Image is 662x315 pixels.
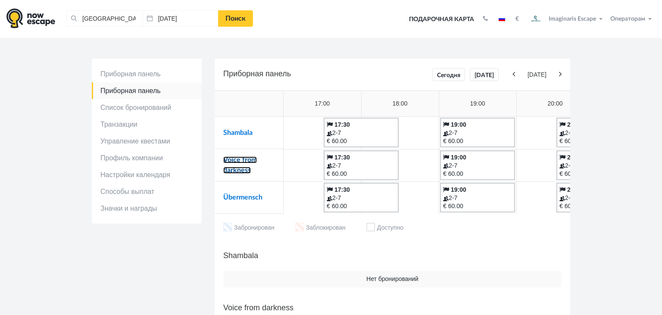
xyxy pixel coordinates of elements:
[143,10,219,27] input: Дата
[92,116,202,133] a: Транзакции
[451,121,466,128] b: 19:00
[451,154,466,161] b: 19:00
[443,170,512,178] div: € 60.00
[223,67,562,82] h5: Приборная панель
[559,202,628,210] div: € 60.00
[334,154,350,161] b: 17:30
[515,16,519,22] strong: €
[327,202,396,210] div: € 60.00
[223,194,262,201] a: Übermensch
[324,150,399,180] a: 17:30 2-7 € 60.00
[440,150,515,180] a: 19:00 2-7 € 60.00
[223,301,562,314] h5: Voice from darkness
[6,8,55,28] img: logo
[295,223,346,234] li: Заблокирован
[443,162,512,170] div: 2-7
[223,156,257,174] a: Voice from darkness
[327,162,396,170] div: 2-7
[324,183,399,212] a: 17:30 2-7 € 60.00
[556,183,631,212] a: 20:30 2-7 € 60.00
[559,129,628,137] div: 2-7
[559,194,628,202] div: 2-7
[567,186,583,193] b: 20:30
[406,10,477,29] a: Подарочная карта
[327,194,396,202] div: 2-7
[92,99,202,116] a: Список бронирований
[608,15,656,23] button: Операторам
[92,200,202,217] a: Значки и награды
[67,10,143,27] input: Город или название квеста
[443,129,512,137] div: 2-7
[556,118,631,147] a: 20:30 2-7 € 60.00
[451,186,466,193] b: 19:00
[223,223,275,234] li: Забронирован
[223,249,562,262] h5: Shambala
[432,68,465,81] a: Сегодня
[525,10,606,28] button: Imaginaris Escape
[92,183,202,200] a: Способы выплат
[443,137,512,145] div: € 60.00
[223,271,562,287] td: Нет бронирований
[559,162,628,170] div: 2-7
[92,150,202,166] a: Профиль компании
[440,183,515,212] a: 19:00 2-7 € 60.00
[443,194,512,202] div: 2-7
[511,15,523,23] button: €
[559,137,628,145] div: € 60.00
[549,14,596,22] span: Imaginaris Escape
[517,71,557,79] span: [DATE]
[92,82,202,99] a: Приборная панель
[92,133,202,150] a: Управление квестами
[610,16,645,22] span: Операторам
[567,121,583,128] b: 20:30
[327,137,396,145] div: € 60.00
[334,186,350,193] b: 17:30
[440,118,515,147] a: 19:00 2-7 € 60.00
[327,170,396,178] div: € 60.00
[327,129,396,137] div: 2-7
[324,118,399,147] a: 17:30 2-7 € 60.00
[366,223,403,234] li: Доступно
[499,17,505,21] img: ru.jpg
[334,121,350,128] b: 17:30
[92,166,202,183] a: Настройки календаря
[556,150,631,180] a: 20:30 2-7 € 60.00
[218,10,253,27] a: Поиск
[559,170,628,178] div: € 60.00
[223,129,253,136] a: Shambala
[470,68,499,81] a: [DATE]
[443,202,512,210] div: € 60.00
[92,65,202,82] a: Приборная панель
[567,154,583,161] b: 20:30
